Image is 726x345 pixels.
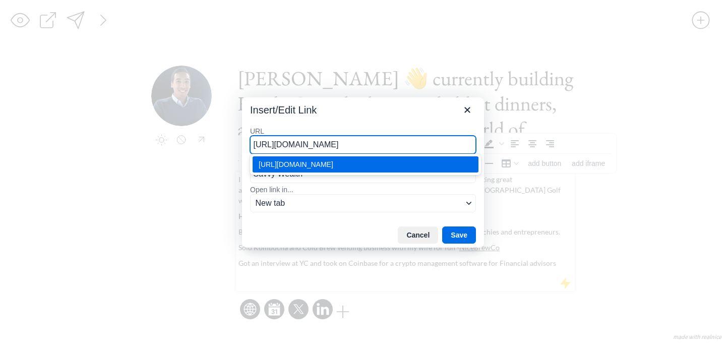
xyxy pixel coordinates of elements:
div: https://www.savvywealth.com/advisor/arynton-hardy [253,156,478,172]
span: New tab [256,197,463,209]
button: Save [442,226,476,244]
button: Cancel [398,226,438,244]
div: Insert/Edit Link [242,97,484,248]
label: Open link in... [250,185,476,194]
button: Close [459,101,476,119]
div: [URL][DOMAIN_NAME] [259,158,474,170]
button: Open link in... [250,194,476,212]
label: URL [250,127,476,136]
